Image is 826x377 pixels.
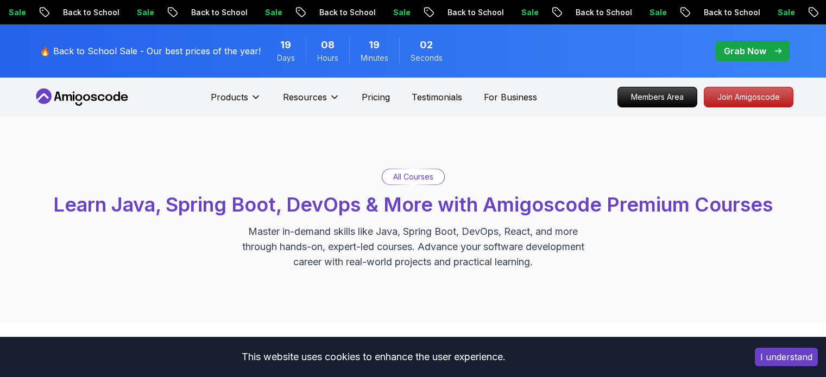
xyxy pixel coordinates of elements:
[369,37,380,53] span: 19 Minutes
[182,7,256,18] p: Back to School
[211,91,261,112] button: Products
[8,345,739,369] div: This website uses cookies to enhance the user experience.
[311,7,384,18] p: Back to School
[439,7,513,18] p: Back to School
[420,37,433,53] span: 2 Seconds
[361,53,388,63] span: Minutes
[211,91,248,104] p: Products
[411,53,443,63] span: Seconds
[755,348,818,366] button: Accept cookies
[567,7,641,18] p: Back to School
[321,37,335,53] span: 8 Hours
[513,7,547,18] p: Sale
[618,87,697,107] p: Members Area
[384,7,419,18] p: Sale
[128,7,163,18] p: Sale
[53,193,773,216] span: Learn Java, Spring Boot, DevOps & More with Amigoscode Premium Courses
[277,53,295,63] span: Days
[40,44,261,57] p: 🔥 Back to School Sale - Our best prices of the year!
[724,44,766,57] p: Grab Now
[617,87,697,107] a: Members Area
[704,87,793,107] a: Join Amigoscode
[283,91,327,104] p: Resources
[393,171,433,182] p: All Courses
[412,91,462,104] a: Testimonials
[769,7,804,18] p: Sale
[231,224,596,270] p: Master in-demand skills like Java, Spring Boot, DevOps, React, and more through hands-on, expert-...
[54,7,128,18] p: Back to School
[704,87,793,107] p: Join Amigoscode
[695,7,769,18] p: Back to School
[317,53,338,63] span: Hours
[484,91,537,104] a: For Business
[362,91,390,104] a: Pricing
[280,37,291,53] span: 19 Days
[256,7,291,18] p: Sale
[641,7,676,18] p: Sale
[283,91,340,112] button: Resources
